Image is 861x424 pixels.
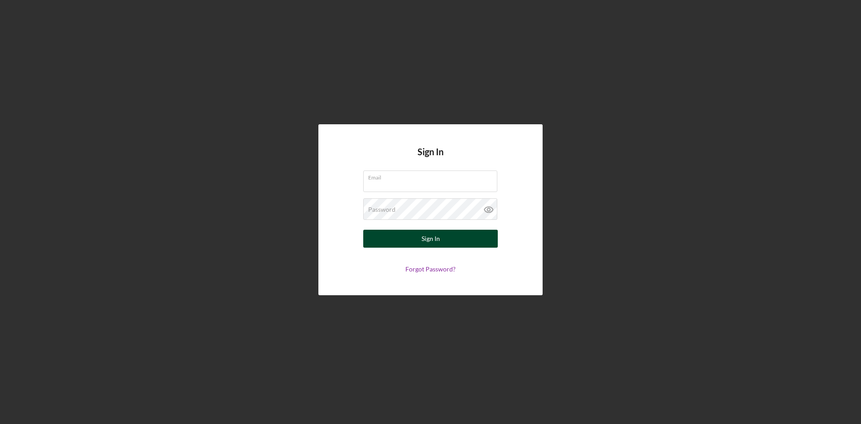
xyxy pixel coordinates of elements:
[422,230,440,248] div: Sign In
[417,147,444,170] h4: Sign In
[368,171,497,181] label: Email
[363,230,498,248] button: Sign In
[405,265,456,273] a: Forgot Password?
[368,206,396,213] label: Password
